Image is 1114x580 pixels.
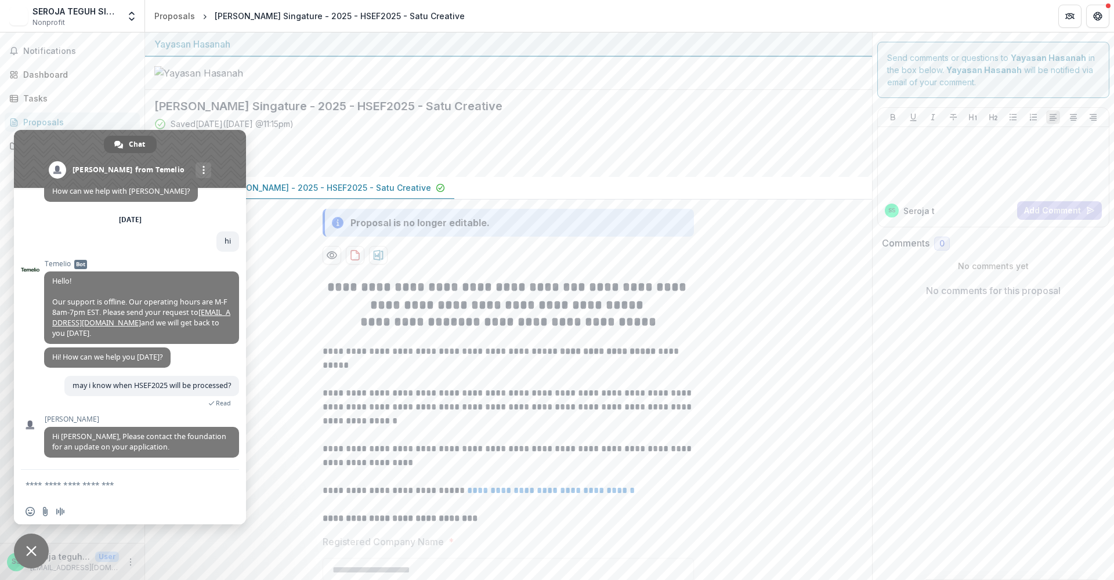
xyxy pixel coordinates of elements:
button: Get Help [1086,5,1109,28]
a: Close chat [14,534,49,568]
button: Notifications [5,42,140,60]
img: Yayasan Hasanah [154,66,270,80]
button: Heading 2 [986,110,1000,124]
span: Notifications [23,46,135,56]
div: [PERSON_NAME] Singature - 2025 - HSEF2025 - Satu Creative [215,10,465,22]
h2: Comments [882,238,929,249]
span: hi [225,236,231,246]
span: Send a file [41,507,50,516]
button: download-proposal [346,246,364,264]
div: Seroja teguh signature [12,558,21,565]
button: Align Right [1086,110,1100,124]
button: Underline [906,110,920,124]
p: No comments for this proposal [926,284,1061,298]
span: Hello! Our support is offline. Our operating hours are M-F 8am-7pm EST. Please send your request ... [52,276,230,338]
span: Hi! How can we help you [DATE]? [52,352,162,362]
a: Proposals [150,8,200,24]
nav: breadcrumb [150,8,469,24]
span: Insert an emoji [26,507,35,516]
div: [DATE] [119,216,142,223]
p: Seroja teguh signature [30,550,91,563]
p: [PERSON_NAME] [PERSON_NAME] - 2025 - HSEF2025 - Satu Creative [154,182,431,194]
span: 0 [939,239,945,249]
p: Registered Company Name [323,535,444,549]
span: Audio message [56,507,65,516]
a: Proposals [5,113,140,132]
a: Chat [104,136,157,153]
span: Nonprofit [32,17,65,28]
div: Proposal is no longer editable. [350,216,490,230]
div: Yayasan Hasanah [154,37,863,51]
span: Read [216,399,231,407]
div: Proposals [23,116,131,128]
button: Strike [946,110,960,124]
div: Tasks [23,92,131,104]
span: [PERSON_NAME] [44,415,239,423]
div: Saved [DATE] ( [DATE] @ 11:15pm ) [171,118,294,130]
p: User [95,552,119,562]
button: Italicize [926,110,940,124]
button: More [124,555,138,569]
button: Bold [886,110,900,124]
button: Open entity switcher [124,5,140,28]
button: download-proposal [369,246,388,264]
button: Add Comment [1017,201,1102,220]
h2: [PERSON_NAME] Singature - 2025 - HSEF2025 - Satu Creative [154,99,844,113]
span: Temelio [44,260,239,268]
img: SEROJA TEGUH SIGNATURE [9,7,28,26]
span: Chat [129,136,145,153]
button: Align Left [1046,110,1060,124]
button: Bullet List [1006,110,1020,124]
button: Heading 1 [966,110,980,124]
div: Send comments or questions to in the box below. will be notified via email of your comment. [877,42,1110,98]
span: may i know when HSEF2025 will be processed? [73,380,231,390]
strong: Yayasan Hasanah [1011,53,1086,63]
button: Align Center [1066,110,1080,124]
strong: Yayasan Hasanah [946,65,1022,75]
textarea: Compose your message... [26,470,211,499]
a: Dashboard [5,65,140,84]
div: Seroja teguh signature [888,208,895,213]
div: SEROJA TEGUH SIGNATURE [32,5,119,17]
p: [EMAIL_ADDRESS][DOMAIN_NAME] [30,563,119,573]
a: Documents [5,136,140,155]
p: No comments yet [882,260,1105,272]
span: Hi [PERSON_NAME], Please contact the foundation for an update on your application. [52,432,226,452]
button: Ordered List [1026,110,1040,124]
a: Tasks [5,89,140,108]
div: Dashboard [23,68,131,81]
p: Seroja t [903,205,935,217]
span: Bot [74,260,87,269]
div: Proposals [154,10,195,22]
button: Partners [1058,5,1082,28]
button: Preview d0854638-2d70-470b-9323-b17024272703-0.pdf [323,246,341,264]
a: [EMAIL_ADDRESS][DOMAIN_NAME] [52,307,230,328]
